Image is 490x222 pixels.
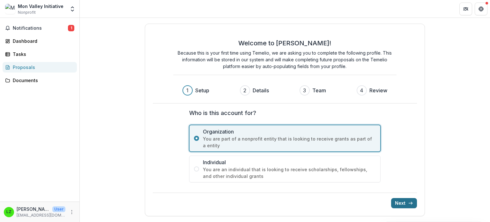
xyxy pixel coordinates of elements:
div: Progress [182,85,387,96]
a: Tasks [3,49,77,59]
button: Get Help [475,3,487,15]
span: You are an individual that is looking to receive scholarships, fellowships, and other individual ... [203,166,376,180]
button: Notifications1 [3,23,77,33]
div: 3 [303,87,306,94]
p: [EMAIL_ADDRESS][DOMAIN_NAME] [17,212,65,218]
a: Dashboard [3,36,77,46]
a: Proposals [3,62,77,73]
a: Documents [3,75,77,86]
div: Mon Valley Initiative [18,3,63,10]
img: Mon Valley Initiative [5,4,15,14]
span: Individual [203,158,376,166]
h3: Review [369,87,387,94]
div: 4 [360,87,363,94]
div: Proposals [13,64,72,71]
h2: Welcome to [PERSON_NAME]! [238,39,331,47]
button: Open entity switcher [68,3,77,15]
button: More [68,208,76,216]
span: Organization [203,128,376,135]
div: Laura Zinski [6,210,11,214]
div: 1 [186,87,189,94]
label: Who is this account for? [189,109,377,117]
button: Next [391,198,417,208]
p: Because this is your first time using Temelio, we are asking you to complete the following profil... [173,50,397,70]
button: Partners [459,3,472,15]
span: Nonprofit [18,10,36,15]
h3: Team [312,87,326,94]
h3: Details [253,87,269,94]
p: [PERSON_NAME] [17,206,50,212]
h3: Setup [195,87,209,94]
span: 1 [68,25,74,31]
p: User [52,206,65,212]
span: You are part of a nonprofit entity that is looking to receive grants as part of a entity [203,135,376,149]
div: Dashboard [13,38,72,44]
span: Notifications [13,26,68,31]
div: Tasks [13,51,72,57]
div: Documents [13,77,72,84]
div: 2 [243,87,246,94]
